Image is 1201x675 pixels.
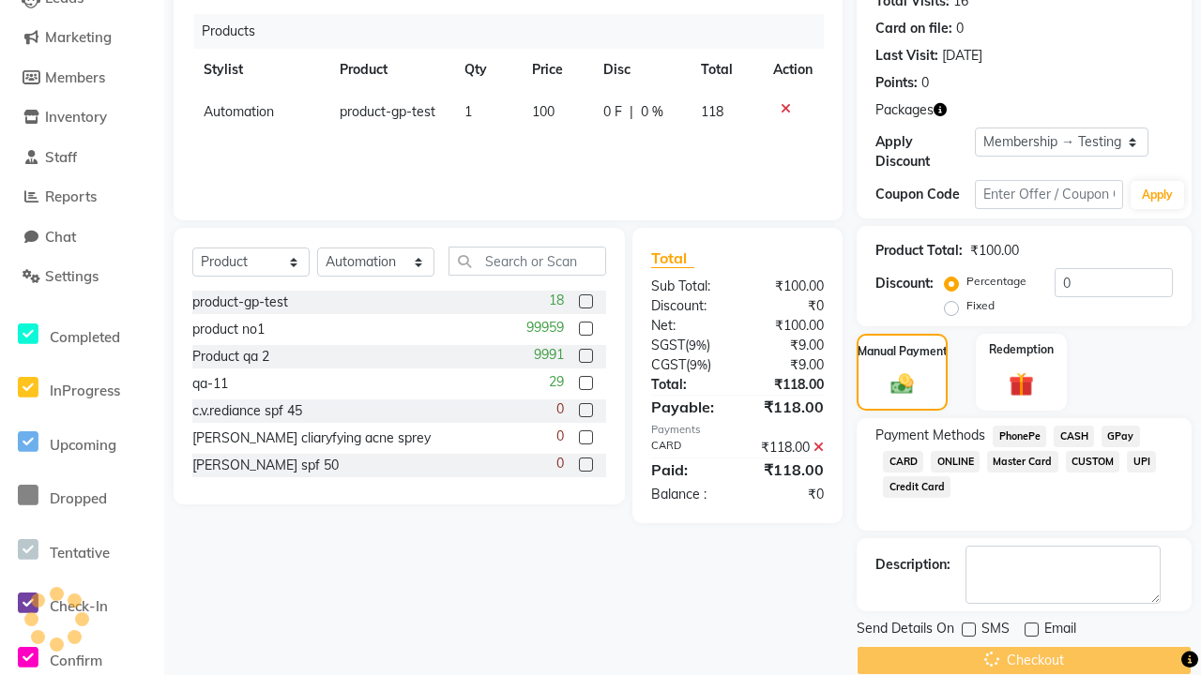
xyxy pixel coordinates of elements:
[737,396,838,418] div: ₹118.00
[883,451,923,472] span: CARD
[50,382,120,399] span: InProgress
[50,652,102,669] span: Confirm
[883,476,950,498] span: Credit Card
[857,619,954,642] span: Send Details On
[875,46,938,66] div: Last Visit:
[5,266,160,288] a: Settings
[340,103,435,120] span: product-gp-test
[204,103,274,120] span: Automation
[993,426,1046,447] span: PhonePe
[1066,451,1120,472] span: CUSTOM
[45,28,112,46] span: Marketing
[966,297,995,314] label: Fixed
[875,555,950,575] div: Description:
[875,185,975,204] div: Coupon Code
[651,337,685,353] span: SGST
[45,108,107,126] span: Inventory
[45,267,99,285] span: Settings
[549,372,564,392] span: 29
[637,438,737,457] div: CARD
[651,356,686,373] span: CGST
[637,355,737,375] div: ( )
[875,426,985,445] span: Payment Methods
[1054,426,1094,447] span: CASH
[637,277,737,296] div: Sub Total:
[762,49,824,91] th: Action
[5,227,160,248] a: Chat
[192,456,339,475] div: [PERSON_NAME] spf 50
[942,46,982,66] div: [DATE]
[1044,619,1076,642] span: Email
[630,102,633,122] span: |
[875,132,975,172] div: Apply Discount
[464,103,472,120] span: 1
[50,489,107,507] span: Dropped
[192,49,328,91] th: Stylist
[1102,426,1140,447] span: GPay
[45,148,77,166] span: Staff
[956,19,964,38] div: 0
[701,103,723,120] span: 118
[192,428,431,448] div: [PERSON_NAME] cliaryfying acne sprey
[651,248,694,268] span: Total
[884,371,920,397] img: _cash.svg
[45,228,76,246] span: Chat
[689,337,707,352] span: 9%
[5,147,160,169] a: Staff
[989,341,1054,358] label: Redemption
[690,357,707,372] span: 9%
[50,436,116,454] span: Upcoming
[737,485,838,504] div: ₹0
[970,241,1019,261] div: ₹100.00
[5,187,160,208] a: Reports
[690,49,762,91] th: Total
[737,316,838,336] div: ₹100.00
[737,355,838,375] div: ₹9.00
[875,100,934,120] span: Packages
[532,103,555,120] span: 100
[737,277,838,296] div: ₹100.00
[556,399,564,419] span: 0
[921,73,929,93] div: 0
[194,14,838,49] div: Products
[453,49,521,91] th: Qty
[45,68,105,86] span: Members
[858,343,948,360] label: Manual Payment
[637,458,737,481] div: Paid:
[875,274,934,293] div: Discount:
[549,291,564,310] span: 18
[192,374,228,394] div: qa-11
[737,375,838,395] div: ₹118.00
[556,454,564,473] span: 0
[603,102,622,122] span: 0 F
[981,619,1010,642] span: SMS
[1127,451,1156,472] span: UPI
[987,451,1058,472] span: Master Card
[737,336,838,355] div: ₹9.00
[637,296,737,316] div: Discount:
[875,73,918,93] div: Points:
[737,296,838,316] div: ₹0
[592,49,690,91] th: Disc
[192,347,269,367] div: Product qa 2
[5,67,160,89] a: Members
[637,375,737,395] div: Total:
[526,318,564,337] span: 99959
[50,544,110,562] span: Tentative
[637,396,737,418] div: Payable:
[45,187,97,205] span: Reports
[737,438,838,457] div: ₹118.00
[651,422,825,438] div: Payments
[5,107,160,128] a: Inventory
[5,27,160,49] a: Marketing
[556,427,564,446] span: 0
[448,247,606,276] input: Search or Scan
[875,241,963,261] div: Product Total:
[875,19,952,38] div: Card on file:
[637,485,737,504] div: Balance :
[50,328,120,346] span: Completed
[931,451,980,472] span: ONLINE
[637,336,737,355] div: ( )
[192,320,265,339] div: product no1
[192,292,288,312] div: product-gp-test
